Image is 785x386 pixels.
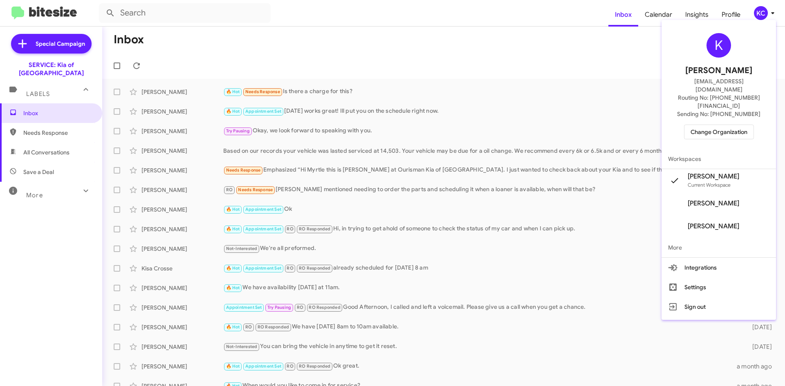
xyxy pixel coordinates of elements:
span: Routing No: [PHONE_NUMBER][FINANCIAL_ID] [671,94,766,110]
span: [EMAIL_ADDRESS][DOMAIN_NAME] [671,77,766,94]
span: More [662,238,776,257]
span: [PERSON_NAME] [688,222,739,230]
div: K [706,33,731,58]
button: Integrations [662,258,776,277]
span: Workspaces [662,149,776,169]
button: Settings [662,277,776,297]
span: [PERSON_NAME] [688,172,739,181]
button: Sign out [662,297,776,317]
span: Current Workspace [688,182,731,188]
span: [PERSON_NAME] [688,199,739,208]
span: Change Organization [691,125,747,139]
span: Sending No: [PHONE_NUMBER] [677,110,760,118]
span: [PERSON_NAME] [685,64,752,77]
button: Change Organization [684,125,754,139]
